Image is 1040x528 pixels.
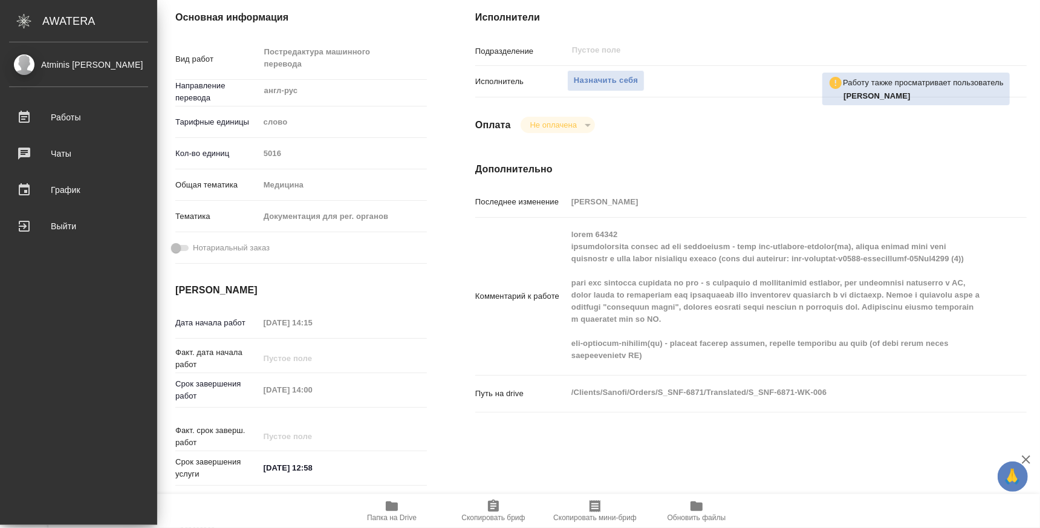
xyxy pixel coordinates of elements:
[175,116,259,128] p: Тарифные единицы
[567,193,981,210] input: Пустое поле
[175,10,427,25] h4: Основная информация
[259,459,365,477] input: ✎ Введи что-нибудь
[843,77,1004,89] p: Работу также просматривает пользователь
[475,290,567,302] p: Комментарий к работе
[646,494,747,528] button: Обновить файлы
[9,145,148,163] div: Чаты
[843,90,1004,102] p: Никитина Полина
[259,428,365,445] input: Пустое поле
[567,224,981,366] textarea: lorem 64342 ipsumdolorsita consec ad eli seddoeiusm - temp inc-utlabore-etdolor(ma), aliqua enima...
[175,283,427,298] h4: [PERSON_NAME]
[843,91,911,100] b: [PERSON_NAME]
[259,206,427,227] div: Документация для рег. органов
[544,494,646,528] button: Скопировать мини-бриф
[9,181,148,199] div: График
[175,347,259,371] p: Факт. дата начала работ
[259,145,427,162] input: Пустое поле
[567,382,981,403] textarea: /Clients/Sanofi/Orders/S_SNF-6871/Translated/S_SNF-6871-WK-006
[193,242,270,254] span: Нотариальный заказ
[998,461,1028,492] button: 🙏
[475,196,567,208] p: Последнее изменение
[571,43,952,57] input: Пустое поле
[9,108,148,126] div: Работы
[3,102,154,132] a: Работы
[259,175,427,195] div: Медицина
[259,112,427,132] div: слово
[175,210,259,223] p: Тематика
[259,350,365,367] input: Пустое поле
[175,179,259,191] p: Общая тематика
[9,217,148,235] div: Выйти
[259,381,365,399] input: Пустое поле
[3,175,154,205] a: График
[567,70,645,91] button: Назначить себя
[175,378,259,402] p: Срок завершения работ
[42,9,157,33] div: AWATERA
[475,10,1027,25] h4: Исполнители
[461,513,525,522] span: Скопировать бриф
[553,513,636,522] span: Скопировать мини-бриф
[1003,464,1023,489] span: 🙏
[3,139,154,169] a: Чаты
[475,45,567,57] p: Подразделение
[475,76,567,88] p: Исполнитель
[367,513,417,522] span: Папка на Drive
[175,80,259,104] p: Направление перевода
[9,58,148,71] div: Atminis [PERSON_NAME]
[341,494,443,528] button: Папка на Drive
[475,118,511,132] h4: Оплата
[3,211,154,241] a: Выйти
[443,494,544,528] button: Скопировать бриф
[574,74,638,88] span: Назначить себя
[175,425,259,449] p: Факт. срок заверш. работ
[175,53,259,65] p: Вид работ
[475,162,1027,177] h4: Дополнительно
[175,148,259,160] p: Кол-во единиц
[668,513,726,522] span: Обновить файлы
[259,314,365,331] input: Пустое поле
[175,317,259,329] p: Дата начала работ
[527,120,580,130] button: Не оплачена
[521,117,595,133] div: Подбор
[175,456,259,480] p: Срок завершения услуги
[475,388,567,400] p: Путь на drive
